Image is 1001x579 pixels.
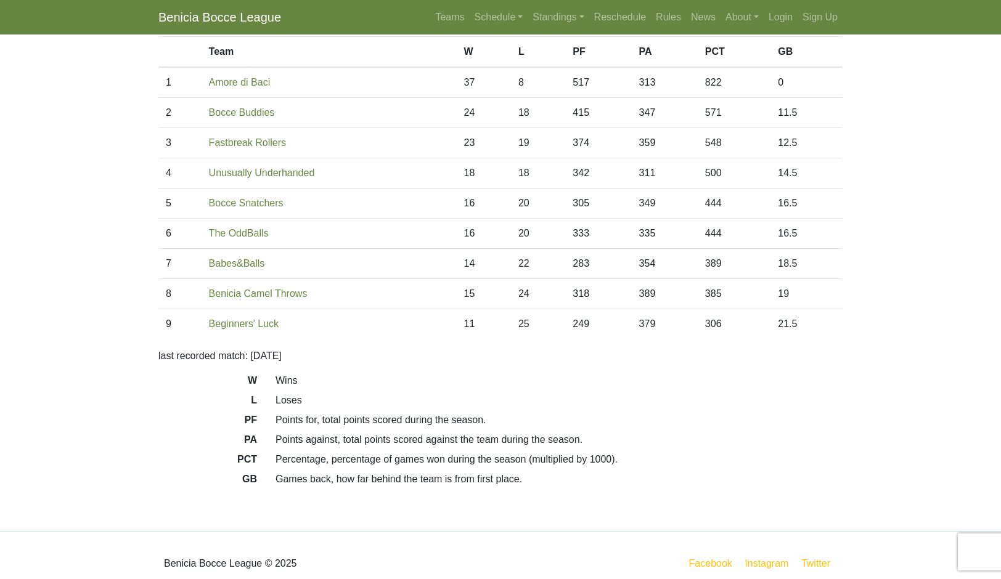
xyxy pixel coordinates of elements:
[158,249,202,279] td: 7
[770,219,843,249] td: 16.5
[770,188,843,219] td: 16.5
[430,5,469,30] a: Teams
[565,98,631,128] td: 415
[209,77,271,87] a: Amore di Baci
[632,309,698,339] td: 379
[158,349,843,363] p: last recorded match: [DATE]
[511,188,565,219] td: 20
[149,452,266,472] dt: PCT
[457,249,511,279] td: 14
[651,5,686,30] a: Rules
[770,128,843,158] td: 12.5
[770,249,843,279] td: 18.5
[209,198,284,208] a: Bocce Snatchers
[209,228,269,238] a: The OddBalls
[457,98,511,128] td: 24
[764,5,798,30] a: Login
[209,107,275,118] a: Bocce Buddies
[565,249,631,279] td: 283
[770,98,843,128] td: 11.5
[149,432,266,452] dt: PA
[158,188,202,219] td: 5
[698,158,770,188] td: 500
[565,279,631,309] td: 318
[457,309,511,339] td: 11
[698,37,770,68] th: PCT
[149,472,266,492] dt: GB
[266,373,852,388] dd: Wins
[266,452,852,467] dd: Percentage, percentage of games won during the season (multiplied by 1000).
[158,5,281,30] a: Benicia Bocce League
[511,249,565,279] td: 22
[511,37,565,68] th: L
[698,219,770,249] td: 444
[589,5,652,30] a: Reschedule
[158,98,202,128] td: 2
[565,309,631,339] td: 249
[721,5,764,30] a: About
[632,188,698,219] td: 349
[158,67,202,98] td: 1
[457,67,511,98] td: 37
[158,128,202,158] td: 3
[632,158,698,188] td: 311
[457,128,511,158] td: 23
[565,37,631,68] th: PF
[266,413,852,427] dd: Points for, total points scored during the season.
[209,288,308,299] a: Benicia Camel Throws
[698,128,770,158] td: 548
[511,219,565,249] td: 20
[632,128,698,158] td: 359
[457,279,511,309] td: 15
[209,318,279,329] a: Beginners' Luck
[565,219,631,249] td: 333
[632,249,698,279] td: 354
[528,5,589,30] a: Standings
[770,279,843,309] td: 19
[632,37,698,68] th: PA
[158,219,202,249] td: 6
[698,309,770,339] td: 306
[565,188,631,219] td: 305
[511,279,565,309] td: 24
[149,373,266,393] dt: W
[698,188,770,219] td: 444
[158,309,202,339] td: 9
[457,37,511,68] th: W
[632,98,698,128] td: 347
[266,432,852,447] dd: Points against, total points scored against the team during the season.
[511,128,565,158] td: 19
[202,37,457,68] th: Team
[511,98,565,128] td: 18
[149,413,266,432] dt: PF
[698,98,770,128] td: 571
[266,393,852,408] dd: Loses
[770,158,843,188] td: 14.5
[798,5,843,30] a: Sign Up
[457,219,511,249] td: 16
[158,158,202,188] td: 4
[511,309,565,339] td: 25
[698,279,770,309] td: 385
[742,556,791,571] a: Instagram
[632,219,698,249] td: 335
[770,37,843,68] th: GB
[209,137,286,148] a: Fastbreak Rollers
[457,188,511,219] td: 16
[209,168,315,178] a: Unusually Underhanded
[565,128,631,158] td: 374
[565,67,631,98] td: 517
[686,5,721,30] a: News
[698,249,770,279] td: 389
[632,279,698,309] td: 389
[470,5,528,30] a: Schedule
[565,158,631,188] td: 342
[770,309,843,339] td: 21.5
[698,67,770,98] td: 822
[687,556,735,571] a: Facebook
[266,472,852,487] dd: Games back, how far behind the team is from first place.
[511,158,565,188] td: 18
[209,258,265,269] a: Babes&Balls
[158,279,202,309] td: 8
[632,67,698,98] td: 313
